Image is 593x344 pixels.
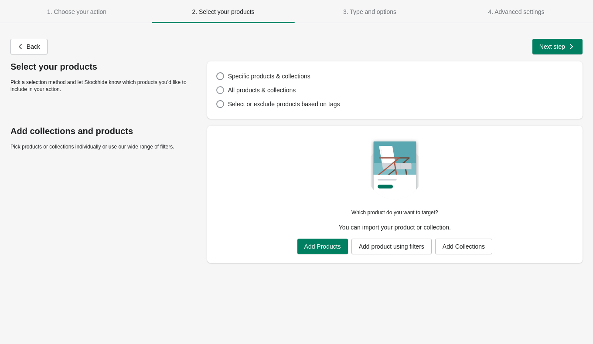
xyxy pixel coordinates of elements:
[351,209,438,216] p: Which product do you want to target?
[228,101,340,108] span: Select or exclude products based on tags
[304,243,341,250] span: Add Products
[297,239,348,254] button: Add Products
[371,135,419,200] img: createCatalogImage
[532,39,583,54] button: Next step
[488,8,544,15] span: 4. Advanced settings
[539,43,565,50] span: Next step
[27,43,40,50] span: Back
[10,39,48,54] button: Back
[10,79,198,93] p: Pick a selection method and let Stockhide know which products you’d like to include in your action.
[339,223,451,232] p: You can import your product or collection.
[435,239,492,254] button: Add Collections
[228,87,296,94] span: All products & collections
[359,243,424,250] span: Add product using filters
[10,143,198,150] p: Pick products or collections individually or use our wide range of filters.
[10,126,198,136] p: Add collections and products
[10,61,198,72] p: Select your products
[47,8,106,15] span: 1. Choose your action
[228,73,310,80] span: Specific products & collections
[351,239,432,254] button: Add product using filters
[343,8,396,15] span: 3. Type and options
[192,8,254,15] span: 2. Select your products
[443,243,485,250] span: Add Collections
